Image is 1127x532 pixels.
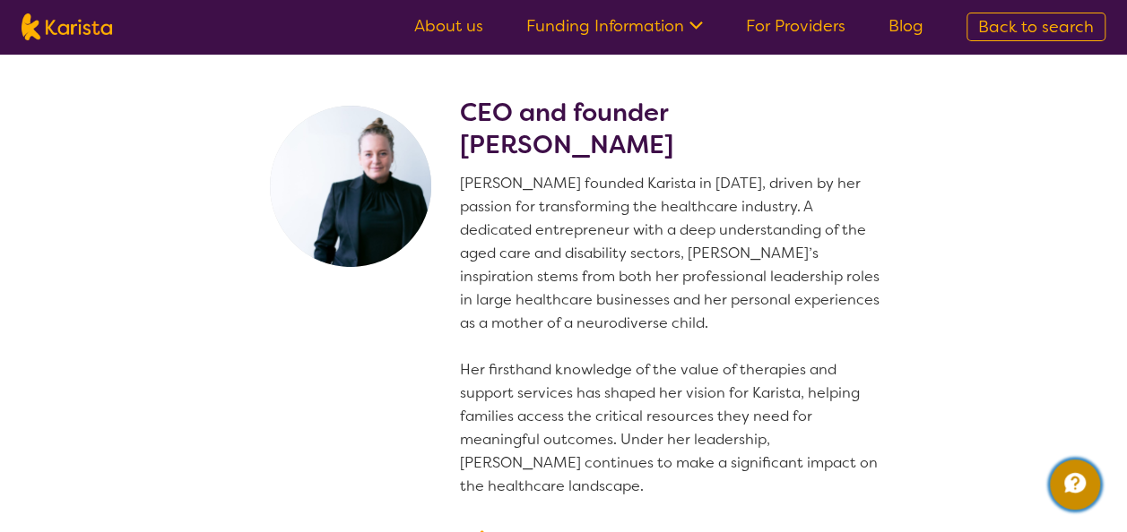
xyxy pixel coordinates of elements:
span: Back to search [978,16,1094,38]
a: Blog [889,15,923,37]
h2: CEO and founder [PERSON_NAME] [460,97,887,161]
a: For Providers [746,15,845,37]
a: Back to search [967,13,1105,41]
p: [PERSON_NAME] founded Karista in [DATE], driven by her passion for transforming the healthcare in... [460,172,887,498]
img: Karista logo [22,13,112,40]
a: Funding Information [526,15,703,37]
a: About us [414,15,483,37]
button: Channel Menu [1050,459,1100,510]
